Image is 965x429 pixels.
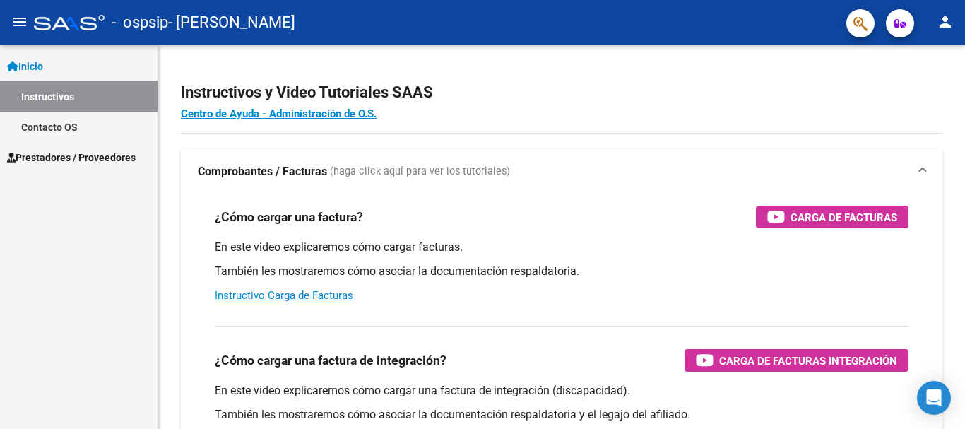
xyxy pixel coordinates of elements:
p: En este video explicaremos cómo cargar facturas. [215,240,908,255]
h2: Instructivos y Video Tutoriales SAAS [181,79,942,106]
p: También les mostraremos cómo asociar la documentación respaldatoria y el legajo del afiliado. [215,407,908,423]
span: Carga de Facturas Integración [719,352,897,370]
div: Open Intercom Messenger [917,381,951,415]
span: (haga click aquí para ver los tutoriales) [330,164,510,180]
span: - [PERSON_NAME] [168,7,295,38]
mat-expansion-panel-header: Comprobantes / Facturas (haga click aquí para ver los tutoriales) [181,149,942,194]
span: Inicio [7,59,43,74]
strong: Comprobantes / Facturas [198,164,327,180]
a: Instructivo Carga de Facturas [215,289,353,302]
span: - ospsip [112,7,168,38]
mat-icon: person [937,13,954,30]
h3: ¿Cómo cargar una factura de integración? [215,351,446,370]
button: Carga de Facturas [756,206,908,228]
button: Carga de Facturas Integración [685,349,908,372]
h3: ¿Cómo cargar una factura? [215,207,363,227]
p: En este video explicaremos cómo cargar una factura de integración (discapacidad). [215,383,908,399]
mat-icon: menu [11,13,28,30]
span: Carga de Facturas [791,208,897,226]
a: Centro de Ayuda - Administración de O.S. [181,107,377,120]
span: Prestadores / Proveedores [7,150,136,165]
p: También les mostraremos cómo asociar la documentación respaldatoria. [215,264,908,279]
